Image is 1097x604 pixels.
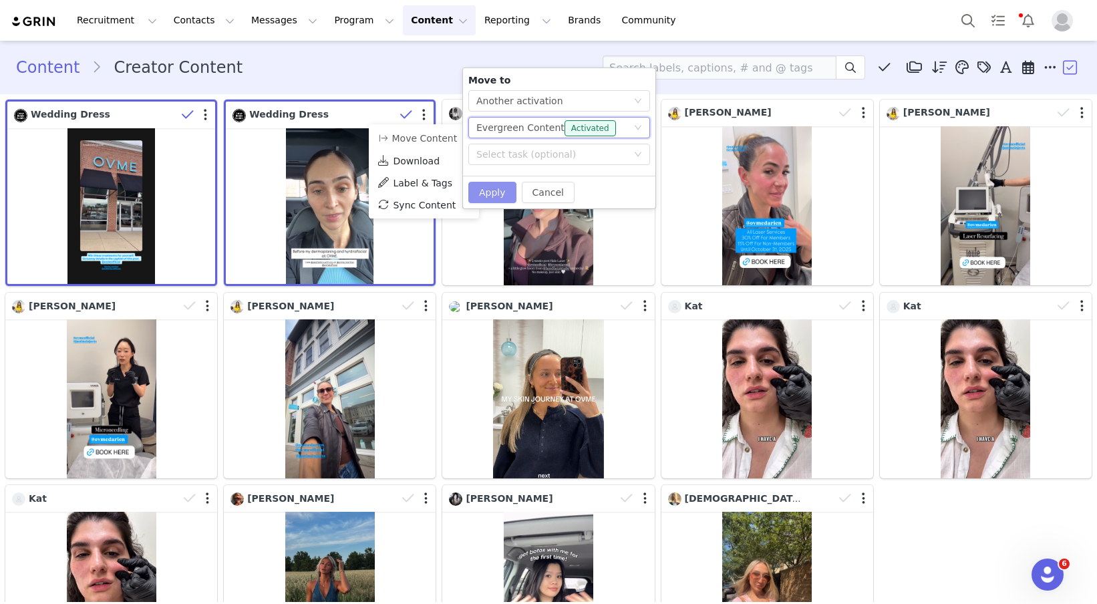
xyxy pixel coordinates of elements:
button: Recruitment [69,5,165,35]
img: 2f63b586-597f-4ad3-8b8c-e12a5bb7ca1d--s.jpg [12,492,25,506]
img: grin logo [11,15,57,28]
div: Select task (optional) [476,148,627,161]
div: Evergreen Content [476,118,621,138]
span: Label & Tags [393,178,452,188]
div: Another activation [476,91,563,111]
img: c762fded-6841-4a02-b588-87116c36fe89.jpg [230,492,244,506]
button: Search [953,5,983,35]
button: Content [403,5,476,35]
span: Move to [468,73,510,88]
span: Wedding Dress [31,109,110,120]
span: [PERSON_NAME] [29,301,116,311]
input: Search labels, captions, # and @ tags [603,55,836,80]
button: Apply [468,182,516,203]
span: [PERSON_NAME] [466,493,553,504]
i: icon: down [634,150,642,160]
button: Profile [1044,10,1086,31]
a: Download [369,150,479,172]
img: 32593a3e-61c1-4f41-a6d3-feb699fcfa33.jpg [668,492,681,506]
img: 7a275913-fd8d-47a8-9038-d7af6a4ddb4e.jpg [449,492,462,506]
i: icon: down [634,124,642,133]
a: Community [614,5,690,35]
span: Kat [29,493,47,504]
img: placeholder-profile.jpg [1052,10,1073,31]
span: Wedding Dress [249,109,329,120]
button: Program [326,5,402,35]
iframe: Intercom live chat [1032,559,1064,591]
span: Kat [903,301,921,311]
img: 0ba69982-a3e8-4f49-aa42-7b147a98f751.jpg [668,107,681,120]
img: 0ba69982-a3e8-4f49-aa42-7b147a98f751.jpg [230,300,244,313]
button: Move Content [377,130,458,146]
span: 6 [1059,559,1070,569]
span: [PERSON_NAME] [247,493,334,504]
span: [PERSON_NAME] [685,107,772,118]
i: icon: down [634,97,642,106]
span: Sync Content [393,200,456,210]
img: 54156b4e-4eac-4833-83fb-1557eb8c3712.jpg [449,107,462,120]
button: Messages [243,5,325,35]
img: 0ba69982-a3e8-4f49-aa42-7b147a98f751.jpg [12,300,25,313]
span: Activated [565,120,616,136]
button: Reporting [476,5,559,35]
img: d229540d-6f4e-4863-a973-57acdc260c5a.jpg [14,109,27,122]
img: d229540d-6f4e-4863-a973-57acdc260c5a.jpg [232,109,246,122]
span: [DEMOGRAPHIC_DATA][PERSON_NAME] [685,493,891,504]
span: Download [393,156,440,166]
a: Content [16,55,92,80]
a: Tasks [983,5,1013,35]
span: [PERSON_NAME] [903,107,990,118]
a: Brands [560,5,613,35]
img: 2f63b586-597f-4ad3-8b8c-e12a5bb7ca1d--s.jpg [887,300,900,313]
span: [PERSON_NAME] [247,301,334,311]
img: 2f63b586-597f-4ad3-8b8c-e12a5bb7ca1d--s.jpg [668,300,681,313]
button: Notifications [1013,5,1043,35]
span: Kat [685,301,703,311]
button: Cancel [522,182,575,203]
span: [PERSON_NAME] [466,301,553,311]
button: Contacts [166,5,243,35]
img: 0ba69982-a3e8-4f49-aa42-7b147a98f751.jpg [887,107,900,120]
img: 363e8750-f4a4-4a18-8743-79fbccca7012.jpg [449,301,462,312]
